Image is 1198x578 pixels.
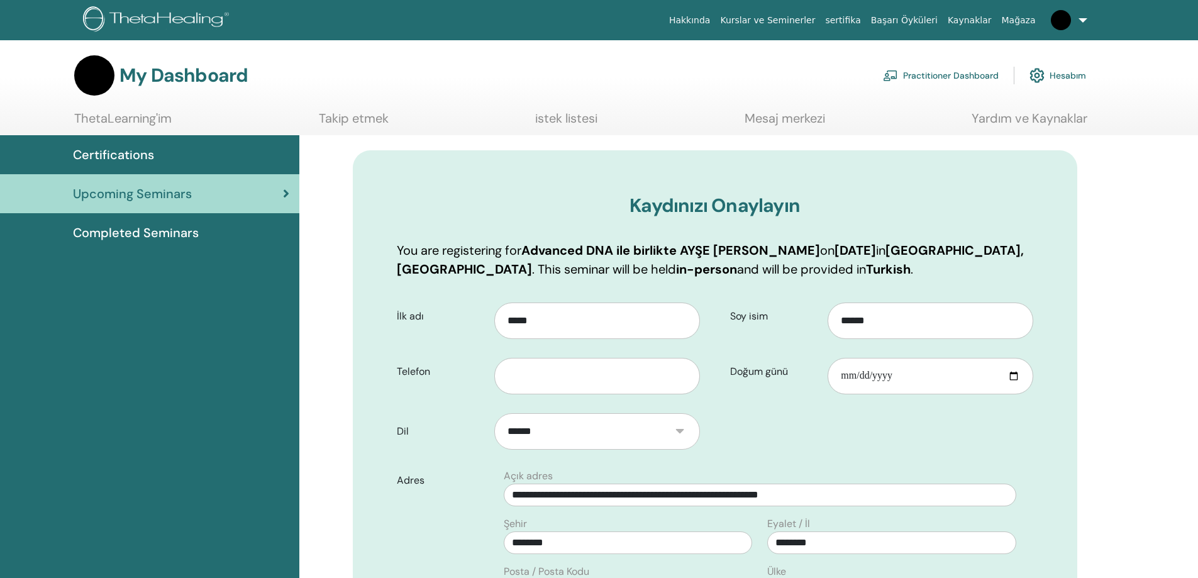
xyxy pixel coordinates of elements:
label: Soy isim [721,304,828,328]
label: Telefon [387,360,495,384]
b: Turkish [866,261,911,277]
img: cog.svg [1029,65,1045,86]
b: Advanced DNA ile birlikte AYŞE [PERSON_NAME] [521,242,820,258]
span: Certifications [73,145,154,164]
a: Practitioner Dashboard [883,62,999,89]
a: istek listesi [535,111,597,135]
a: Kaynaklar [943,9,997,32]
span: Completed Seminars [73,223,199,242]
label: Eyalet / İl [767,516,810,531]
a: sertifika [820,9,865,32]
label: İlk adı [387,304,495,328]
a: Mesaj merkezi [745,111,825,135]
a: Başarı Öyküleri [866,9,943,32]
label: Adres [387,469,497,492]
h3: My Dashboard [119,64,248,87]
label: Açık adres [504,469,553,484]
a: Hakkında [664,9,716,32]
label: Şehir [504,516,527,531]
a: Yardım ve Kaynaklar [972,111,1087,135]
img: chalkboard-teacher.svg [883,70,898,81]
a: Hesabım [1029,62,1086,89]
a: Takip etmek [319,111,389,135]
a: Kurslar ve Seminerler [715,9,820,32]
a: ThetaLearning'im [74,111,172,135]
label: Dil [387,420,495,443]
label: Doğum günü [721,360,828,384]
img: default.jpg [1051,10,1071,30]
img: logo.png [83,6,233,35]
b: in-person [676,261,737,277]
img: default.jpg [74,55,114,96]
p: You are registering for on in . This seminar will be held and will be provided in . [397,241,1033,279]
span: Upcoming Seminars [73,184,192,203]
b: [DATE] [835,242,876,258]
a: Mağaza [996,9,1040,32]
h3: Kaydınızı Onaylayın [397,194,1033,217]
